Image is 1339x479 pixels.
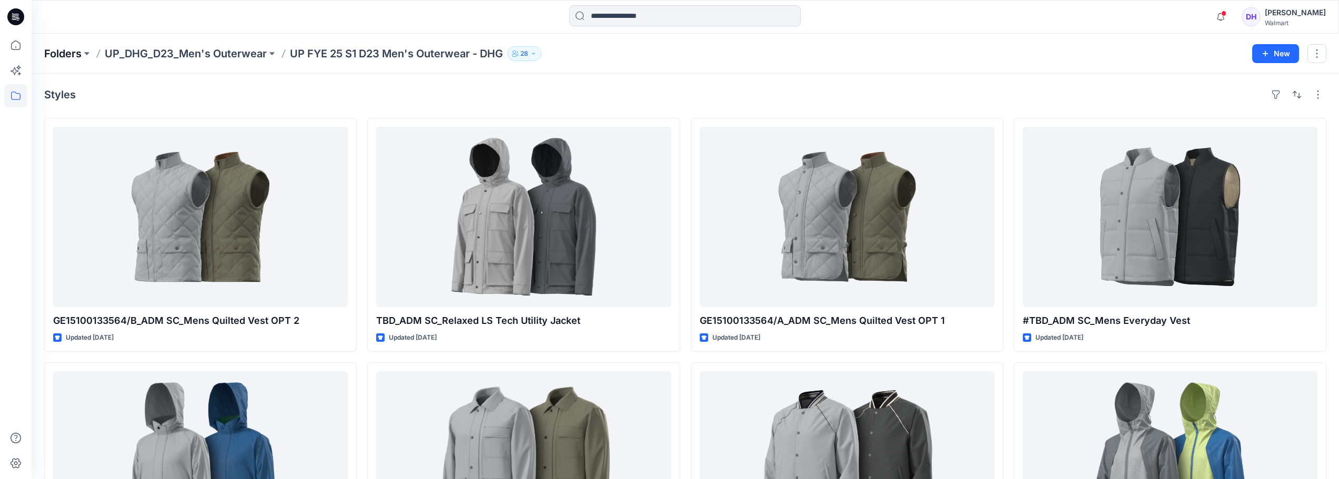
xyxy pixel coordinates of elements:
a: GE15100133564/A_ADM SC_Mens Quilted Vest OPT 1 [700,127,994,307]
p: Updated [DATE] [1035,332,1083,343]
p: GE15100133564/B_ADM SC_Mens Quilted Vest OPT 2 [53,313,348,328]
p: 28 [520,48,528,59]
button: New [1252,44,1299,63]
h4: Styles [44,88,76,101]
button: 28 [507,46,541,61]
p: TBD_ADM SC_Relaxed LS Tech Utility Jacket [376,313,671,328]
p: Updated [DATE] [712,332,760,343]
div: Walmart [1265,19,1326,27]
div: DH [1242,7,1261,26]
div: [PERSON_NAME] [1265,6,1326,19]
p: #TBD_ADM SC_Mens Everyday Vest [1023,313,1317,328]
p: Updated [DATE] [66,332,114,343]
a: GE15100133564/B_ADM SC_Mens Quilted Vest OPT 2 [53,127,348,307]
a: #TBD_ADM SC_Mens Everyday Vest [1023,127,1317,307]
a: Folders [44,46,82,61]
a: UP_DHG_D23_Men's Outerwear [105,46,267,61]
p: GE15100133564/A_ADM SC_Mens Quilted Vest OPT 1 [700,313,994,328]
p: Updated [DATE] [389,332,437,343]
p: UP FYE 25 S1 D23 Men's Outerwear - DHG [290,46,503,61]
a: TBD_ADM SC_Relaxed LS Tech Utility Jacket [376,127,671,307]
